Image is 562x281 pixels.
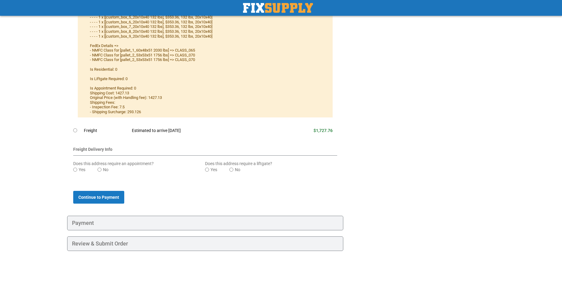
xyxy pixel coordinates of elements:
[243,3,313,13] a: store logo
[73,146,337,156] div: Freight Delivery Info
[67,216,343,230] div: Payment
[79,167,85,173] label: Yes
[205,161,272,166] span: Does this address require a liftgate?
[73,161,154,166] span: Does this address require an appointment?
[314,128,333,133] span: $1,727.76
[78,195,119,200] span: Continue to Payment
[127,124,268,137] td: Estimated to arrive [DATE]
[211,167,217,173] label: Yes
[67,236,343,251] div: Review & Submit Order
[103,167,108,173] label: No
[235,167,240,173] label: No
[243,3,313,13] img: Fix Industrial Supply
[73,191,124,204] button: Continue to Payment
[84,124,127,137] td: Freight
